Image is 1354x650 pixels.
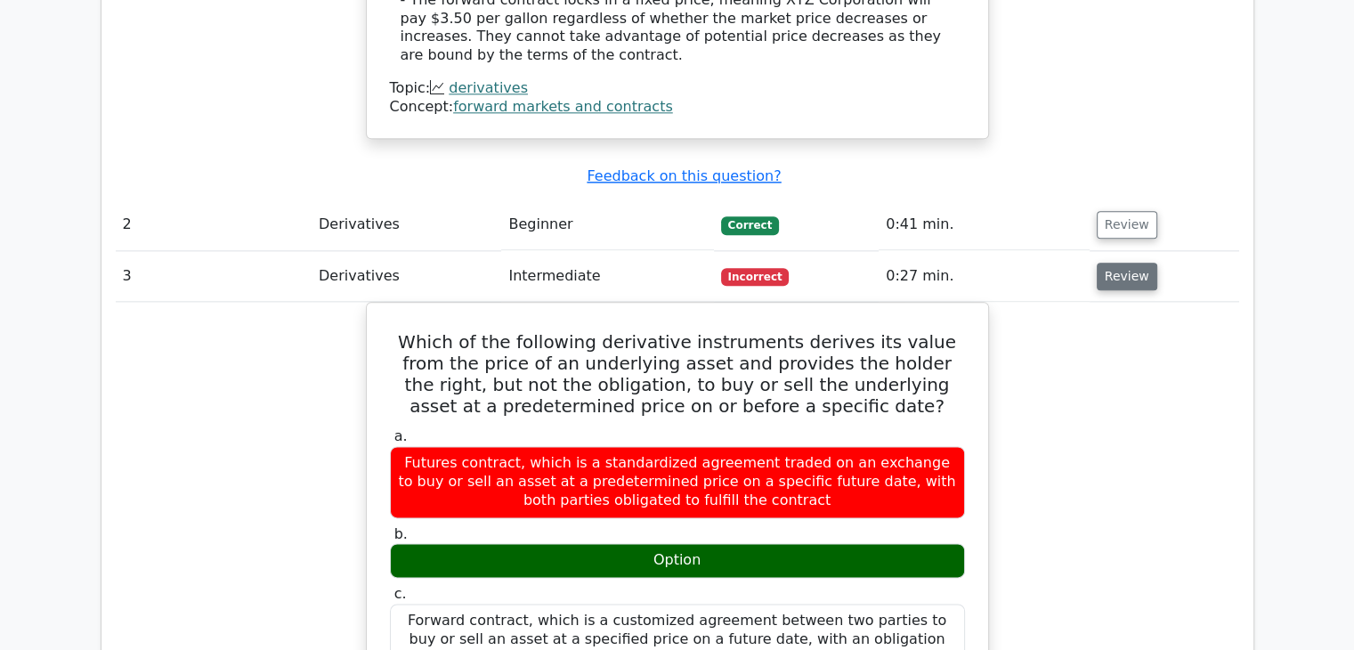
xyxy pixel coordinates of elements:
[879,251,1090,302] td: 0:27 min.
[390,98,965,117] div: Concept:
[394,585,407,602] span: c.
[449,79,528,96] a: derivatives
[388,331,967,417] h5: Which of the following derivative instruments derives its value from the price of an underlying a...
[1097,263,1157,290] button: Review
[394,525,408,542] span: b.
[501,251,713,302] td: Intermediate
[312,251,501,302] td: Derivatives
[390,79,965,98] div: Topic:
[721,268,790,286] span: Incorrect
[312,199,501,250] td: Derivatives
[453,98,673,115] a: forward markets and contracts
[587,167,781,184] a: Feedback on this question?
[390,446,965,517] div: Futures contract, which is a standardized agreement traded on an exchange to buy or sell an asset...
[116,251,312,302] td: 3
[1097,211,1157,239] button: Review
[501,199,713,250] td: Beginner
[721,216,779,234] span: Correct
[394,427,408,444] span: a.
[116,199,312,250] td: 2
[390,543,965,578] div: Option
[879,199,1090,250] td: 0:41 min.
